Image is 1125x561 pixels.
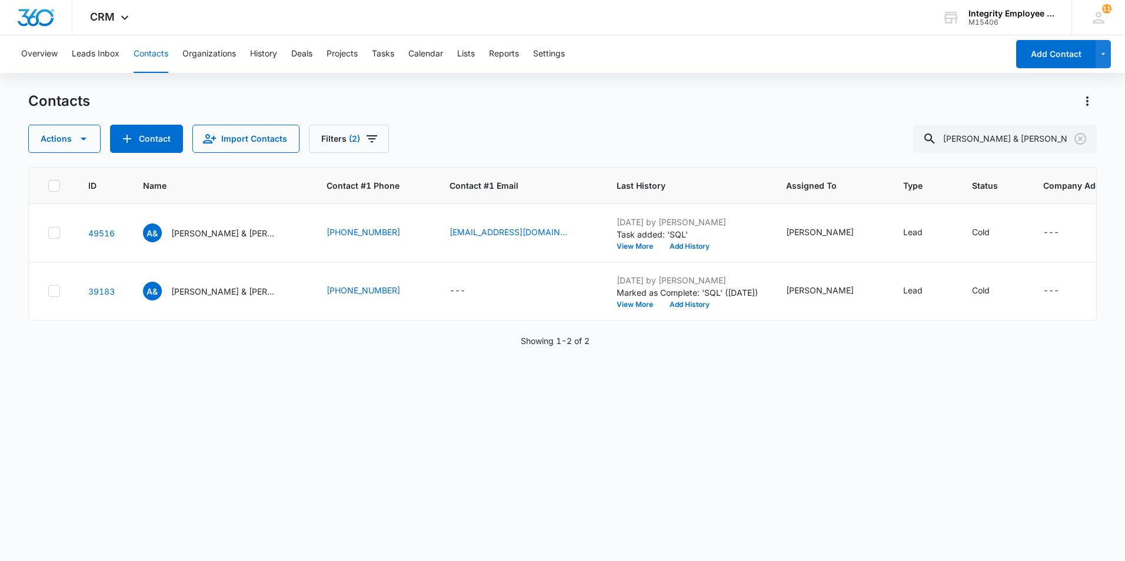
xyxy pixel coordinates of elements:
[349,135,360,143] span: (2)
[972,179,998,192] span: Status
[171,285,277,298] p: [PERSON_NAME] & [PERSON_NAME] ACADEMY LLC
[617,179,741,192] span: Last History
[450,284,487,298] div: Contact #1 Email - - Select to Edit Field
[327,226,400,238] a: [PHONE_NUMBER]
[143,282,162,300] span: A&
[661,243,718,250] button: Add History
[1016,40,1096,68] button: Add Contact
[617,243,661,250] button: View More
[143,179,281,192] span: Name
[143,282,298,300] div: Name - Alford & ASHE ACADEMY LLC - Select to Edit Field
[617,216,758,228] p: [DATE] by [PERSON_NAME]
[533,35,565,73] button: Settings
[617,228,758,241] p: Task added: 'SQL'
[972,226,990,238] div: Cold
[1043,226,1059,240] div: ---
[972,226,1011,240] div: Status - Cold - Select to Edit Field
[972,284,990,296] div: Cold
[28,92,90,110] h1: Contacts
[28,125,101,153] button: Actions
[408,35,443,73] button: Calendar
[88,286,115,296] a: Navigate to contact details page for Alford & ASHE ACADEMY LLC
[21,35,58,73] button: Overview
[903,179,927,192] span: Type
[327,226,421,240] div: Contact #1 Phone - (813) 443-9136 - Select to Edit Field
[903,226,923,238] div: Lead
[450,179,588,192] span: Contact #1 Email
[786,226,854,238] div: [PERSON_NAME]
[1102,4,1111,14] span: 11
[309,125,389,153] button: Filters
[786,284,875,298] div: Assigned To - Dan Valentino - Select to Edit Field
[182,35,236,73] button: Organizations
[1043,179,1119,192] span: Company Address
[617,301,661,308] button: View More
[143,223,298,242] div: Name - Alford & Ashe Academy LLC - Select to Edit Field
[903,284,923,296] div: Lead
[192,125,299,153] button: Import Contacts
[972,284,1011,298] div: Status - Cold - Select to Edit Field
[327,35,358,73] button: Projects
[450,226,567,238] a: [EMAIL_ADDRESS][DOMAIN_NAME]
[450,284,465,298] div: ---
[134,35,168,73] button: Contacts
[661,301,718,308] button: Add History
[88,179,98,192] span: ID
[786,284,854,296] div: [PERSON_NAME]
[903,284,944,298] div: Type - Lead - Select to Edit Field
[143,223,162,242] span: A&
[90,11,115,23] span: CRM
[327,284,400,296] a: [PHONE_NUMBER]
[327,284,421,298] div: Contact #1 Phone - (813) 443-9136 - Select to Edit Field
[457,35,475,73] button: Lists
[1043,226,1080,240] div: Company Address - - Select to Edit Field
[88,228,115,238] a: Navigate to contact details page for Alford & Ashe Academy LLC
[617,274,758,286] p: [DATE] by [PERSON_NAME]
[913,125,1097,153] input: Search Contacts
[1071,129,1090,148] button: Clear
[786,179,858,192] span: Assigned To
[521,335,590,347] p: Showing 1-2 of 2
[786,226,875,240] div: Assigned To - Dan Valentino - Select to Edit Field
[1043,284,1059,298] div: ---
[327,179,421,192] span: Contact #1 Phone
[1102,4,1111,14] div: notifications count
[250,35,277,73] button: History
[489,35,519,73] button: Reports
[450,226,588,240] div: Contact #1 Email - msashe2uu@hotmail.com - Select to Edit Field
[171,227,277,239] p: [PERSON_NAME] & [PERSON_NAME] Academy LLC
[372,35,394,73] button: Tasks
[291,35,312,73] button: Deals
[903,226,944,240] div: Type - Lead - Select to Edit Field
[72,35,119,73] button: Leads Inbox
[968,18,1054,26] div: account id
[110,125,183,153] button: Add Contact
[968,9,1054,18] div: account name
[1078,92,1097,111] button: Actions
[1043,284,1080,298] div: Company Address - - Select to Edit Field
[617,286,758,299] p: Marked as Complete: 'SQL' ([DATE])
